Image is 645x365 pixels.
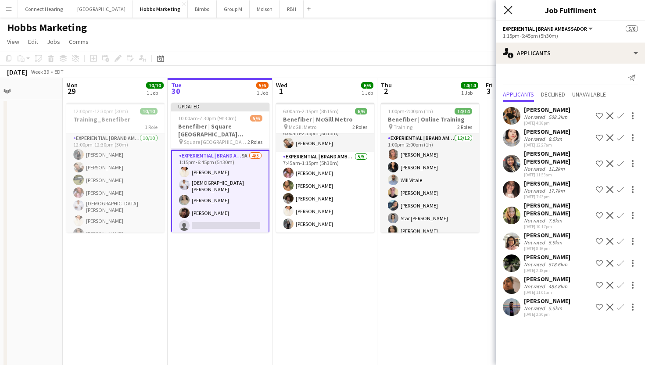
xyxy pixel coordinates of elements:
[18,0,70,18] button: Connect Hearing
[547,136,564,142] div: 8.5km
[66,133,165,280] app-card-role: Experiential | Brand Ambassador10/1012:00pm-12:30pm (30m)[PERSON_NAME][PERSON_NAME][PERSON_NAME][...
[524,128,570,136] div: [PERSON_NAME]
[276,81,287,89] span: Wed
[65,86,78,96] span: 29
[171,150,269,235] app-card-role: Experiential | Brand Ambassador9A4/51:15pm-6:45pm (5h30m)[PERSON_NAME][DEMOGRAPHIC_DATA][PERSON_N...
[524,187,547,194] div: Not rated
[69,38,89,46] span: Comms
[524,268,570,273] div: [DATE] 2:18pm
[54,68,64,75] div: EDT
[496,43,645,64] div: Applicants
[524,224,592,229] div: [DATE] 10:17pm
[503,25,594,32] button: Experiential | Brand Ambassador
[524,165,547,172] div: Not rated
[7,38,19,46] span: View
[381,115,479,123] h3: Benefiber | Online Training
[547,283,569,290] div: 483.8km
[280,0,304,18] button: RBH
[73,108,128,115] span: 12:00pm-12:30pm (30m)
[524,150,592,165] div: [PERSON_NAME] [PERSON_NAME]
[28,38,38,46] span: Edit
[70,0,133,18] button: [GEOGRAPHIC_DATA]
[626,25,638,32] span: 5/6
[484,86,493,96] span: 3
[250,0,280,18] button: Molson
[145,124,158,130] span: 1 Role
[257,89,268,96] div: 1 Job
[7,68,27,76] div: [DATE]
[524,275,570,283] div: [PERSON_NAME]
[276,103,374,233] app-job-card: 6:00am-2:15pm (8h15m)6/6Benefiber | McGill Metro McGill Metro2 RolesExperiential | Team Lead1/16:...
[361,82,373,89] span: 6/6
[7,21,87,34] h1: Hobbs Marketing
[524,201,592,217] div: [PERSON_NAME] [PERSON_NAME]
[66,81,78,89] span: Mon
[524,142,570,148] div: [DATE] 12:27am
[524,120,570,126] div: [DATE] 4:38pm
[66,115,165,123] h3: Training_Benefiber
[25,36,42,47] a: Edit
[4,36,23,47] a: View
[352,124,367,130] span: 2 Roles
[572,91,606,97] span: Unavailable
[380,86,392,96] span: 2
[503,91,534,97] span: Applicants
[524,136,547,142] div: Not rated
[503,32,638,39] div: 1:15pm-6:45pm (5h30m)
[381,103,479,233] div: 1:00pm-2:00pm (1h)14/14Benefiber | Online Training Training2 RolesExperiential | Brand Ambassador...
[355,108,367,115] span: 6/6
[250,115,262,122] span: 5/6
[276,115,374,123] h3: Benefiber | McGill Metro
[247,139,262,145] span: 2 Roles
[524,246,570,251] div: [DATE] 8:16pm
[524,261,547,268] div: Not rated
[66,103,165,233] app-job-card: 12:00pm-12:30pm (30m)10/10Training_Benefiber1 RoleExperiential | Brand Ambassador10/1012:00pm-12:...
[275,86,287,96] span: 1
[547,165,566,172] div: 11.2km
[47,38,60,46] span: Jobs
[381,81,392,89] span: Thu
[133,0,188,18] button: Hobbs Marketing
[170,86,182,96] span: 30
[147,89,163,96] div: 1 Job
[524,311,570,317] div: [DATE] 2:30pm
[524,106,570,114] div: [PERSON_NAME]
[362,89,373,96] div: 1 Job
[171,103,269,110] div: Updated
[178,115,236,122] span: 10:00am-7:30pm (9h30m)
[146,82,164,89] span: 10/10
[256,82,269,89] span: 5/6
[457,124,472,130] span: 2 Roles
[381,133,479,303] app-card-role: Experiential | Brand Ambassador12/121:00pm-2:00pm (1h)[PERSON_NAME][PERSON_NAME]Will Vitale[PERSO...
[524,239,547,246] div: Not rated
[140,108,158,115] span: 10/10
[188,0,217,18] button: Bimbo
[524,297,570,305] div: [PERSON_NAME]
[171,103,269,233] app-job-card: Updated10:00am-7:30pm (9h30m)5/6Benefiber | Square [GEOGRAPHIC_DATA][PERSON_NAME] MTL Square [GEO...
[496,4,645,16] h3: Job Fulfilment
[524,253,570,261] div: [PERSON_NAME]
[547,217,564,224] div: 7.5km
[524,179,570,187] div: [PERSON_NAME]
[184,139,247,145] span: Square [GEOGRAPHIC_DATA][PERSON_NAME]
[289,124,316,130] span: McGill Metro
[486,81,493,89] span: Fri
[547,305,564,311] div: 5.5km
[394,124,412,130] span: Training
[547,114,569,120] div: 508.3km
[65,36,92,47] a: Comms
[547,239,564,246] div: 5.9km
[524,305,547,311] div: Not rated
[524,290,570,295] div: [DATE] 11:01am
[43,36,64,47] a: Jobs
[171,122,269,138] h3: Benefiber | Square [GEOGRAPHIC_DATA][PERSON_NAME] MTL
[276,152,374,233] app-card-role: Experiential | Brand Ambassador5/57:45am-1:15pm (5h30m)[PERSON_NAME][PERSON_NAME][PERSON_NAME][PE...
[29,68,51,75] span: Week 39
[524,283,547,290] div: Not rated
[171,81,182,89] span: Tue
[503,25,587,32] span: Experiential | Brand Ambassador
[455,108,472,115] span: 14/14
[524,172,592,178] div: [DATE] 11:33am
